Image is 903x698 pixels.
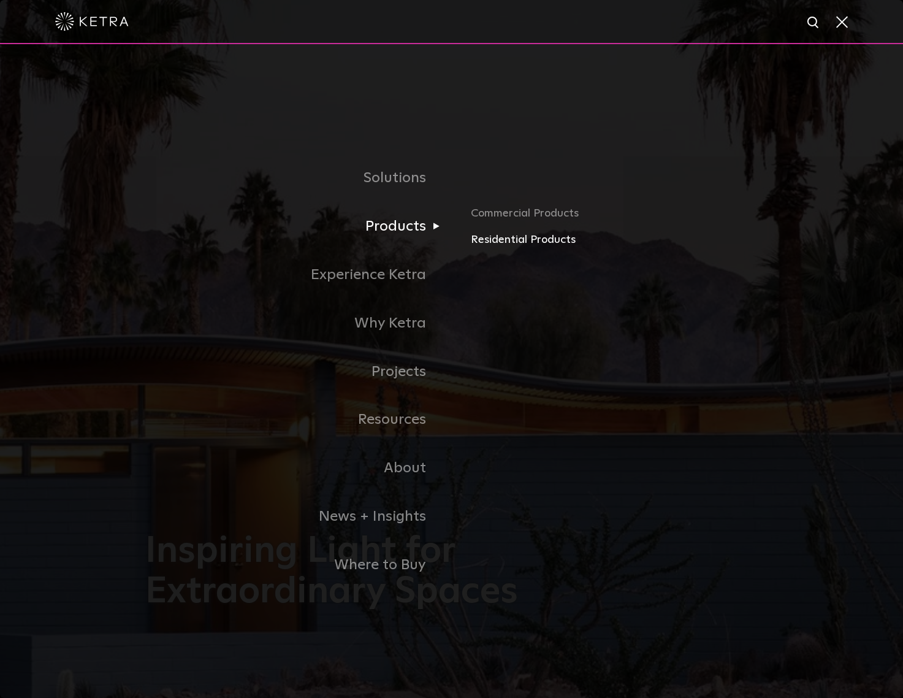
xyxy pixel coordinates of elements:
div: Navigation Menu [145,154,758,589]
a: Residential Products [471,231,758,249]
a: Projects [145,348,452,396]
a: Solutions [145,154,452,202]
a: About [145,444,452,493]
a: Experience Ketra [145,251,452,299]
img: search icon [806,15,821,31]
img: ketra-logo-2019-white [55,12,129,31]
a: Why Ketra [145,299,452,348]
a: Resources [145,396,452,444]
a: Products [145,202,452,251]
a: Where to Buy [145,541,452,589]
a: News + Insights [145,493,452,541]
a: Commercial Products [471,204,758,231]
